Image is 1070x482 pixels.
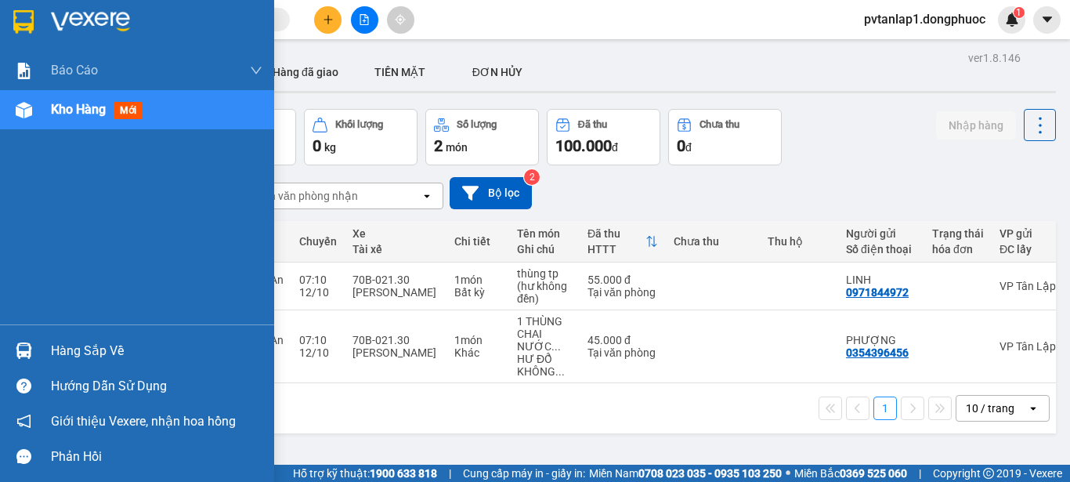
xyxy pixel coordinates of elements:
span: 2 [434,136,443,155]
div: Tại văn phòng [587,286,658,299]
div: 12/10 [299,346,337,359]
div: 0354396456 [846,346,909,359]
div: Tên món [517,227,572,240]
span: TIỀN MẶT [374,66,425,78]
span: Miền Nam [589,465,782,482]
span: copyright [983,468,994,479]
div: Thu hộ [768,235,830,248]
span: Miền Bắc [794,465,907,482]
div: hóa đơn [932,243,984,255]
div: Chuyến [299,235,337,248]
div: Số điện thoại [846,243,916,255]
div: Đã thu [587,227,645,240]
div: 0971844972 [846,286,909,299]
div: Đã thu [578,119,607,130]
div: Khác [454,346,501,359]
div: 10 / trang [966,400,1014,416]
span: pvtanlap1.dongphuoc [851,9,998,29]
div: Người gửi [846,227,916,240]
span: Giới thiệu Vexere, nhận hoa hồng [51,411,236,431]
div: HTTT [587,243,645,255]
span: 0 [677,136,685,155]
button: Hàng đã giao [260,53,351,91]
img: icon-new-feature [1005,13,1019,27]
svg: open [421,190,433,202]
strong: 0369 525 060 [840,467,907,480]
strong: 0708 023 035 - 0935 103 250 [638,467,782,480]
span: Cung cấp máy in - giấy in: [463,465,585,482]
sup: 1 [1014,7,1025,18]
div: 07:10 [299,274,337,286]
img: warehouse-icon [16,342,32,359]
span: caret-down [1040,13,1054,27]
div: Tài xế [352,243,439,255]
button: Nhập hàng [936,111,1016,140]
button: aim [387,6,414,34]
span: đ [612,141,618,154]
strong: 1900 633 818 [370,467,437,480]
div: 12/10 [299,286,337,299]
span: | [919,465,921,482]
div: 70B-021.30 [352,334,439,346]
span: message [16,449,31,464]
span: ... [551,340,561,353]
span: 0 [313,136,321,155]
img: warehouse-icon [16,102,32,118]
div: Chưa thu [674,235,752,248]
button: plus [314,6,342,34]
span: kg [324,141,336,154]
button: caret-down [1033,6,1061,34]
div: 1 món [454,274,501,286]
div: Ghi chú [517,243,572,255]
span: 100.000 [555,136,612,155]
div: Hàng sắp về [51,339,262,363]
th: Toggle SortBy [580,221,666,263]
img: solution-icon [16,63,32,79]
div: Số lượng [457,119,497,130]
div: [PERSON_NAME] [352,286,439,299]
div: Tại văn phòng [587,346,658,359]
button: Chưa thu0đ [668,109,782,165]
span: aim [395,14,406,25]
span: Báo cáo [51,60,98,80]
div: Chọn văn phòng nhận [250,188,358,204]
span: plus [323,14,334,25]
div: Hướng dẫn sử dụng [51,375,262,398]
img: logo-vxr [13,10,34,34]
button: 1 [873,397,897,420]
div: Khối lượng [335,119,383,130]
span: 1 [1016,7,1021,18]
span: down [250,64,262,77]
div: HƯ ĐỔ KHÔNG ĐỀN [517,353,572,378]
span: notification [16,414,31,429]
button: Đã thu100.000đ [547,109,660,165]
div: LINH [846,274,916,286]
span: ... [555,365,565,378]
div: Phản hồi [51,445,262,469]
span: | [449,465,451,482]
span: mới [114,102,143,119]
div: Chi tiết [454,235,501,248]
div: Bất kỳ [454,286,501,299]
div: thùng tp (hư không đền) [517,267,572,305]
button: Khối lượng0kg [304,109,418,165]
sup: 2 [524,169,540,185]
button: Số lượng2món [425,109,539,165]
div: 1 THÙNG CHAI NƯỚC NHO (KHÔNG ĐỂ NẰM ) [517,315,572,353]
div: Xe [352,227,439,240]
span: ĐƠN HỦY [472,66,522,78]
div: [PERSON_NAME] [352,346,439,359]
div: Trạng thái [932,227,984,240]
span: question-circle [16,379,31,393]
span: file-add [359,14,370,25]
div: ver 1.8.146 [968,49,1021,67]
div: 55.000 đ [587,274,658,286]
span: đ [685,141,692,154]
span: ⚪️ [786,470,790,477]
div: 07:10 [299,334,337,346]
span: món [446,141,468,154]
span: Hỗ trợ kỹ thuật: [293,465,437,482]
div: 1 món [454,334,501,346]
svg: open [1027,402,1039,415]
div: 70B-021.30 [352,274,439,286]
